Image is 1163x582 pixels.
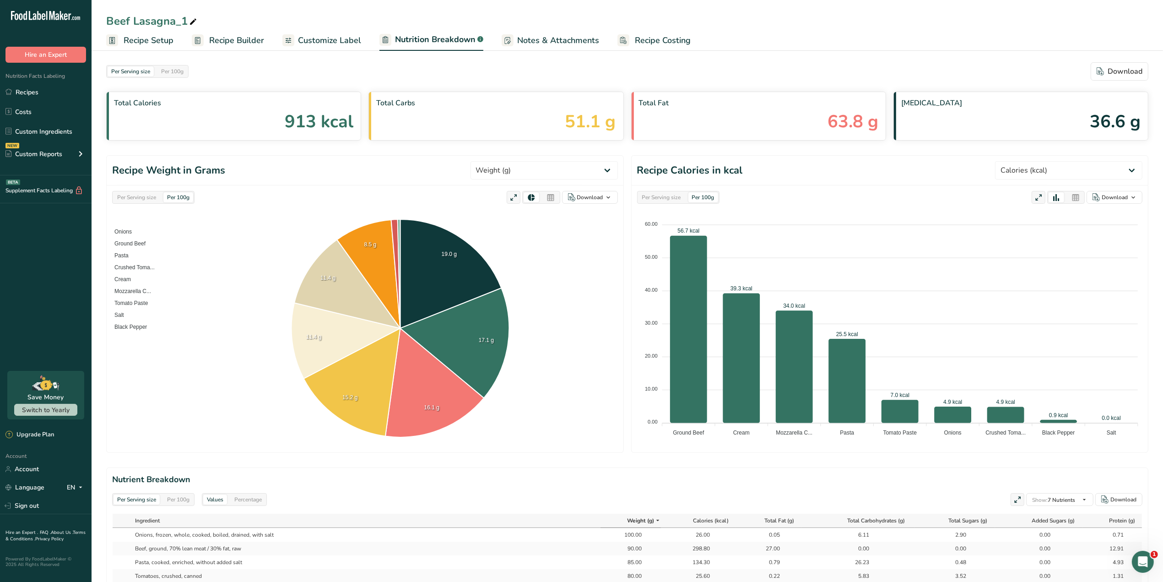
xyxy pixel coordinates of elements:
tspan: Pasta [840,430,854,436]
tspan: Black Pepper [1042,430,1075,436]
tspan: 50.00 [645,254,658,260]
tspan: Crushed Toma... [985,430,1026,436]
span: Total Fat [639,98,878,109]
span: Nutrition Breakdown [395,33,476,46]
tspan: 40.00 [645,287,658,293]
span: Weight (g) [627,517,654,525]
span: Ground Beef [108,240,146,247]
div: Percentage [231,495,265,505]
span: Total Fat (g) [764,517,794,525]
div: 0.00 [943,544,966,553]
span: Notes & Attachments [517,34,599,47]
span: [MEDICAL_DATA] [901,98,1141,109]
div: 0.22 [757,572,780,580]
div: 134.30 [687,558,710,566]
div: 2.90 [943,531,966,539]
a: FAQ . [40,529,51,536]
div: Custom Reports [5,149,62,159]
span: Total Sugars (g) [948,517,987,525]
div: 25.60 [687,572,710,580]
span: Tomato Paste [108,300,148,306]
span: 51.1 g [565,109,616,135]
div: Per Serving size [114,495,160,505]
div: BETA [6,179,20,185]
div: Download [1110,495,1136,504]
span: Show: [1032,496,1048,504]
td: Onions, frozen, whole, cooked, boiled, drained, with salt [131,528,600,542]
span: Protein (g) [1109,517,1135,525]
span: Recipe Setup [124,34,173,47]
div: Save Money [28,392,64,402]
span: 1 [1151,551,1158,558]
div: 5.83 [846,572,869,580]
div: Powered By FoodLabelMaker © 2025 All Rights Reserved [5,556,86,567]
a: Privacy Policy [35,536,64,542]
tspan: 20.00 [645,353,658,359]
span: Ingredient [135,517,160,525]
a: Recipe Costing [617,30,691,51]
div: Per 100g [688,192,718,202]
div: 100.00 [619,531,642,539]
div: Beef Lasagna_1 [106,13,199,29]
a: Customize Label [282,30,361,51]
tspan: Ground Beef [673,430,704,436]
div: Values [203,495,227,505]
span: Switch to Yearly [22,406,70,414]
span: Recipe Builder [209,34,264,47]
button: Download [1087,191,1142,204]
div: 4.93 [1101,558,1124,566]
span: Crushed Toma... [108,264,155,271]
div: 80.00 [619,572,642,580]
div: NEW [5,143,19,148]
span: Salt [108,312,124,318]
div: 1.31 [1101,572,1124,580]
div: Download [577,193,603,201]
div: 3.52 [943,572,966,580]
span: Total Carbohydrates (g) [847,517,905,525]
a: Hire an Expert . [5,529,38,536]
tspan: 0.00 [648,419,657,424]
tspan: 10.00 [645,386,658,392]
tspan: 60.00 [645,221,658,227]
div: Per 100g [163,192,193,202]
div: Per Serving size [638,192,685,202]
div: 0.00 [1028,558,1050,566]
tspan: 30.00 [645,320,658,326]
a: Language [5,479,44,495]
div: Download [1102,193,1128,201]
div: Per Serving size [108,66,154,76]
div: 0.48 [943,558,966,566]
span: 63.8 g [828,109,878,135]
div: 85.00 [619,558,642,566]
h1: Recipe Weight in Grams [112,163,225,178]
span: Cream [108,276,131,283]
button: Show:7 Nutrients [1026,493,1093,506]
a: Nutrition Breakdown [379,29,483,51]
span: 7 Nutrients [1032,496,1075,504]
div: Upgrade Plan [5,430,54,440]
div: Per 100g [157,66,187,76]
span: Total Calories [114,98,353,109]
div: Download [1097,66,1142,77]
div: 0.79 [757,558,780,566]
button: Switch to Yearly [14,404,77,416]
div: 0.71 [1101,531,1124,539]
div: 0.00 [1028,531,1050,539]
div: EN [67,482,86,493]
span: Added Sugars (g) [1032,517,1075,525]
div: 0.00 [1028,544,1050,553]
div: Per 100g [163,495,193,505]
tspan: Mozzarella C... [776,430,812,436]
span: Pasta [108,252,129,259]
button: Hire an Expert [5,47,86,63]
div: 90.00 [619,544,642,553]
span: Customize Label [298,34,361,47]
div: 0.00 [1028,572,1050,580]
a: Notes & Attachments [502,30,599,51]
div: 26.00 [687,531,710,539]
div: 26.23 [846,558,869,566]
div: 0.00 [846,544,869,553]
div: 6.11 [846,531,869,539]
div: 298.80 [687,544,710,553]
button: Download [562,191,618,204]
